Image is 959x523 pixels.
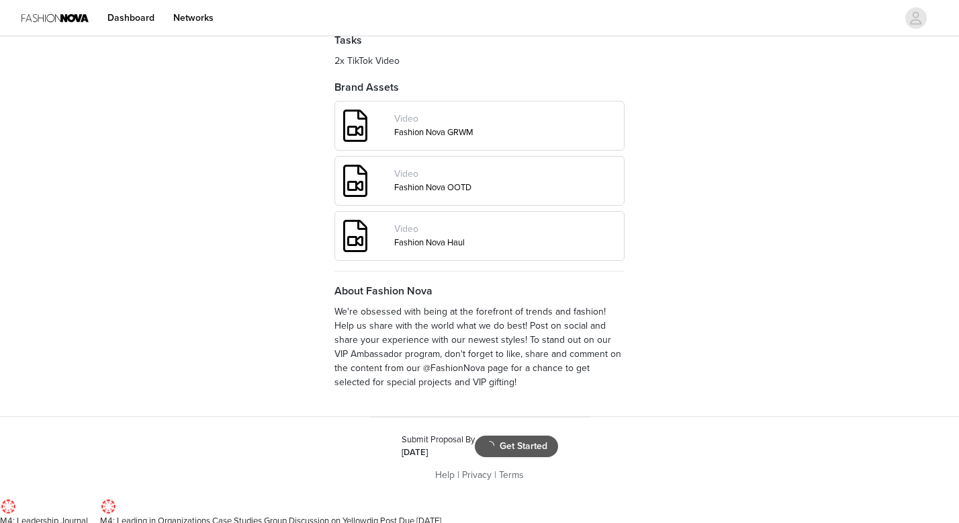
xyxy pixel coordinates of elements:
div: avatar [909,7,922,29]
a: Fashion Nova OOTD [394,182,471,193]
img: Fashion Nova Logo [21,3,89,33]
div: Submit Proposal By [402,434,475,447]
a: Privacy [462,469,492,481]
h4: About Fashion Nova [334,283,625,299]
h4: Tasks [334,32,625,48]
a: Fashion Nova GRWM [394,127,473,138]
a: Dashboard [99,3,163,33]
p: We're obsessed with being at the forefront of trends and fashion! Help us share with the world wh... [334,305,625,389]
span: Video [394,168,418,179]
div: [DATE] [402,446,475,460]
a: Terms [499,469,524,481]
span: 2x TikTok Video [334,55,400,67]
a: Help [435,469,455,481]
a: Fashion Nova Haul [394,237,465,248]
span: | [457,469,459,481]
span: Video [394,223,418,235]
span: | [494,469,496,481]
a: Networks [165,3,222,33]
span: Video [394,113,418,124]
h4: Brand Assets [334,79,625,95]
